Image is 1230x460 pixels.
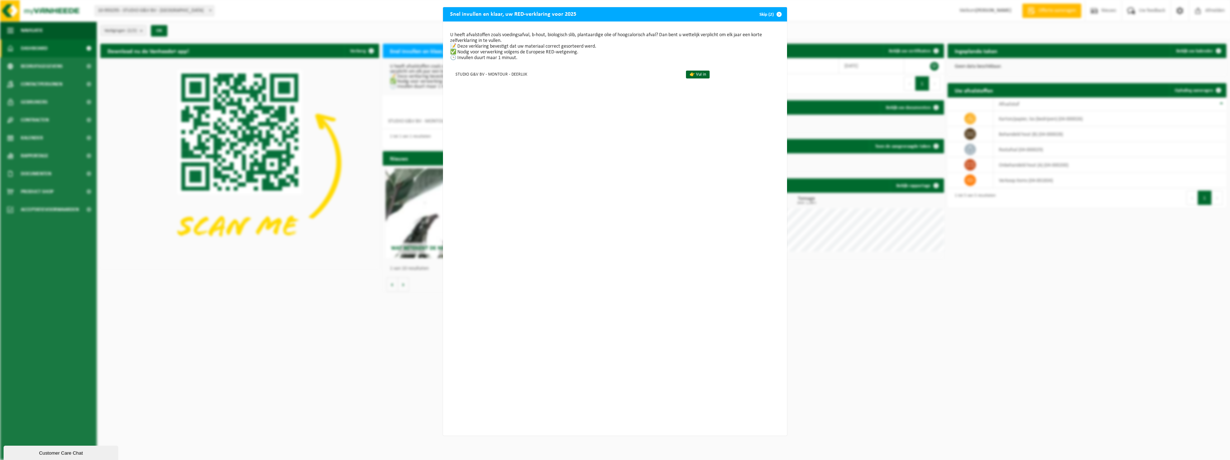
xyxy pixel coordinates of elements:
[4,444,120,460] iframe: chat widget
[686,71,710,78] a: 👉 Vul in
[443,7,583,21] h2: Snel invullen en klaar, uw RED-verklaring voor 2025
[450,32,780,61] p: U heeft afvalstoffen zoals voedingsafval, b-hout, biologisch slib, plantaardige olie of hoogcalor...
[754,7,786,21] button: Skip (2)
[450,68,680,80] td: STUDIO G&V BV - MONTOUR - DEERLIJK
